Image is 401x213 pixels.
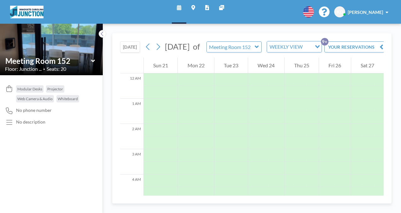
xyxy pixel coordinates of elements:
div: Wed 24 [248,58,284,73]
span: Modular Desks [17,87,42,91]
input: Meeting Room 152 [207,42,255,52]
div: Fri 26 [319,58,351,73]
div: 2 AM [120,124,143,149]
div: Search for option [267,41,322,52]
div: Sat 27 [351,58,384,73]
div: No description [16,119,45,125]
div: 1 AM [120,99,143,124]
div: 12 AM [120,73,143,99]
input: Meeting Room 152 [5,56,91,65]
img: organization-logo [10,6,44,18]
input: Search for option [305,43,311,51]
div: Tue 23 [214,58,248,73]
span: Floor: Junction ... [5,66,42,72]
span: [PERSON_NAME] [348,9,383,15]
div: 3 AM [120,149,143,174]
span: Web Camera & Audio [17,96,53,101]
span: of [193,42,200,52]
button: YOUR RESERVATIONS9+ [324,41,387,52]
button: [DATE] [120,41,140,52]
p: 9+ [321,38,328,46]
span: WEEKLY VIEW [268,43,304,51]
div: Thu 25 [285,58,319,73]
span: [DATE] [165,42,190,51]
span: Projector [47,87,63,91]
div: 4 AM [120,174,143,200]
div: Mon 22 [178,58,214,73]
div: Sun 21 [144,58,177,73]
span: No phone number [16,107,52,113]
span: KD [337,9,343,15]
span: Whiteboard [58,96,78,101]
span: Seats: 20 [47,66,66,72]
span: • [43,67,45,71]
